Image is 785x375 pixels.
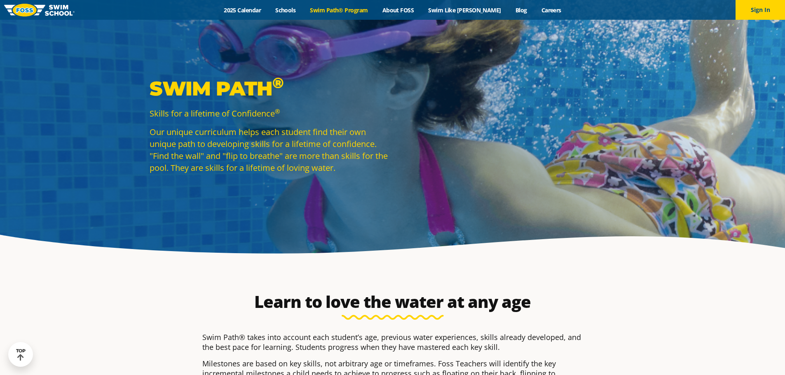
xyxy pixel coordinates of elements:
[4,4,75,16] img: FOSS Swim School Logo
[508,6,534,14] a: Blog
[198,292,587,312] h2: Learn to love the water at any age
[272,74,284,92] sup: ®
[202,332,583,352] p: Swim Path® takes into account each student’s age, previous water experiences, skills already deve...
[275,107,280,115] sup: ®
[421,6,508,14] a: Swim Like [PERSON_NAME]
[150,76,389,101] p: Swim Path
[375,6,421,14] a: About FOSS
[268,6,303,14] a: Schools
[217,6,268,14] a: 2025 Calendar
[534,6,568,14] a: Careers
[150,126,389,174] p: Our unique curriculum helps each student find their own unique path to developing skills for a li...
[16,348,26,361] div: TOP
[303,6,375,14] a: Swim Path® Program
[150,107,389,119] p: Skills for a lifetime of Confidence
